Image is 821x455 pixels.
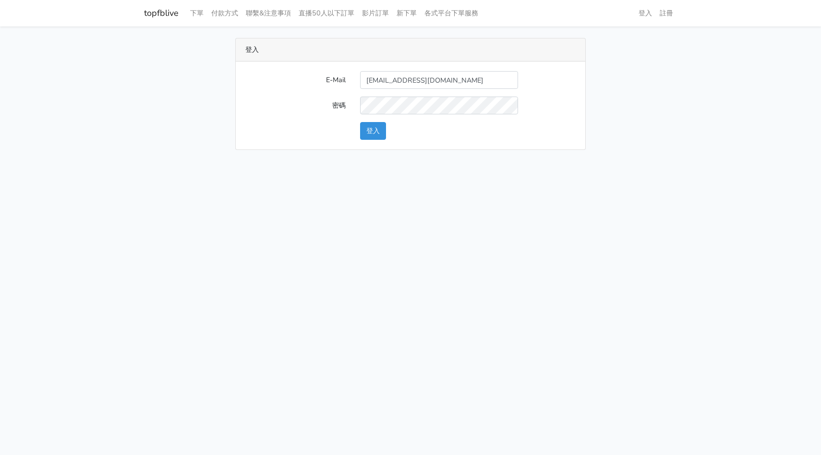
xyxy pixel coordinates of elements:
[236,38,585,61] div: 登入
[238,97,353,114] label: 密碼
[207,4,242,23] a: 付款方式
[421,4,482,23] a: 各式平台下單服務
[358,4,393,23] a: 影片訂單
[186,4,207,23] a: 下單
[238,71,353,89] label: E-Mail
[393,4,421,23] a: 新下單
[656,4,677,23] a: 註冊
[295,4,358,23] a: 直播50人以下訂單
[360,122,386,140] button: 登入
[635,4,656,23] a: 登入
[242,4,295,23] a: 聯繫&注意事項
[144,4,179,23] a: topfblive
